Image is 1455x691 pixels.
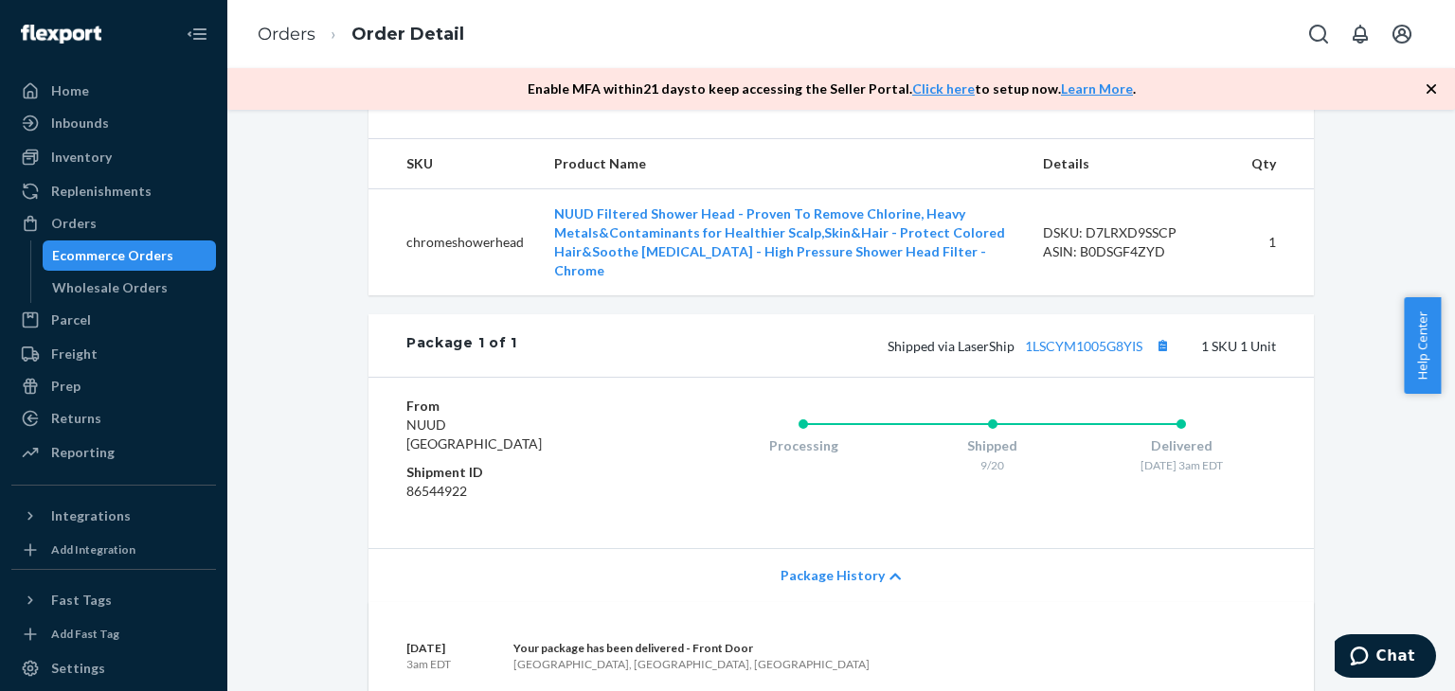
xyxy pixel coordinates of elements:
[51,659,105,678] div: Settings
[52,278,168,297] div: Wholesale Orders
[51,409,101,428] div: Returns
[11,208,216,239] a: Orders
[11,585,216,615] button: Fast Tags
[1043,242,1221,261] div: ASIN: B0DSGF4ZYD
[11,371,216,401] a: Prep
[368,139,539,189] th: SKU
[517,333,1276,358] div: 1 SKU 1 Unit
[528,80,1136,98] p: Enable MFA within 21 days to keep accessing the Seller Portal. to setup now. .
[1236,139,1314,189] th: Qty
[11,403,216,434] a: Returns
[898,436,1087,455] div: Shipped
[51,591,112,610] div: Fast Tags
[406,463,633,482] dt: Shipment ID
[513,656,870,672] div: [GEOGRAPHIC_DATA], [GEOGRAPHIC_DATA], [GEOGRAPHIC_DATA]
[51,182,152,201] div: Replenishments
[11,108,216,138] a: Inbounds
[406,333,517,358] div: Package 1 of 1
[51,443,115,462] div: Reporting
[51,214,97,233] div: Orders
[1025,338,1142,354] a: 1LSCYM1005G8YIS
[1236,189,1314,296] td: 1
[368,189,539,296] td: chromeshowerhead
[178,15,216,53] button: Close Navigation
[11,339,216,369] a: Freight
[51,506,131,525] div: Integrations
[11,305,216,335] a: Parcel
[11,653,216,683] a: Settings
[1150,333,1175,358] button: Copy tracking number
[43,273,217,303] a: Wholesale Orders
[242,7,479,62] ol: breadcrumbs
[709,436,898,455] div: Processing
[1404,297,1441,394] button: Help Center
[406,640,451,656] p: [DATE]
[51,377,81,396] div: Prep
[51,345,98,363] div: Freight
[51,81,89,100] div: Home
[258,24,315,44] a: Orders
[888,338,1175,354] span: Shipped via LaserShip
[51,148,112,167] div: Inventory
[513,640,870,656] div: Your package has been delivered - Front Door
[11,176,216,206] a: Replenishments
[1300,15,1338,53] button: Open Search Box
[1335,634,1436,682] iframe: Opens a widget where you can chat to one of our agents
[539,139,1028,189] th: Product Name
[406,397,633,416] dt: From
[51,114,109,133] div: Inbounds
[51,310,91,329] div: Parcel
[351,24,464,44] a: Order Detail
[912,80,975,97] a: Click here
[1087,457,1276,473] div: [DATE] 3am EDT
[1341,15,1379,53] button: Open notifications
[406,656,451,672] p: 3am EDT
[1043,223,1221,242] div: DSKU: D7LRXD9SSCP
[51,626,119,642] div: Add Fast Tag
[11,437,216,468] a: Reporting
[554,205,1005,278] a: NUUD Filtered Shower Head - Proven To Remove Chlorine, Heavy Metals&Contaminants for Healthier Sc...
[52,246,173,265] div: Ecommerce Orders
[11,142,216,172] a: Inventory
[898,457,1087,473] div: 9/20
[1028,139,1236,189] th: Details
[11,76,216,106] a: Home
[11,623,216,646] a: Add Fast Tag
[781,566,885,585] span: Package History
[1383,15,1421,53] button: Open account menu
[1087,436,1276,455] div: Delivered
[406,416,542,452] span: NUUD [GEOGRAPHIC_DATA]
[43,240,217,271] a: Ecommerce Orders
[11,501,216,531] button: Integrations
[11,539,216,561] a: Add Integration
[1061,80,1133,97] a: Learn More
[406,482,633,501] dd: 86544922
[21,25,101,44] img: Flexport logo
[51,541,135,558] div: Add Integration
